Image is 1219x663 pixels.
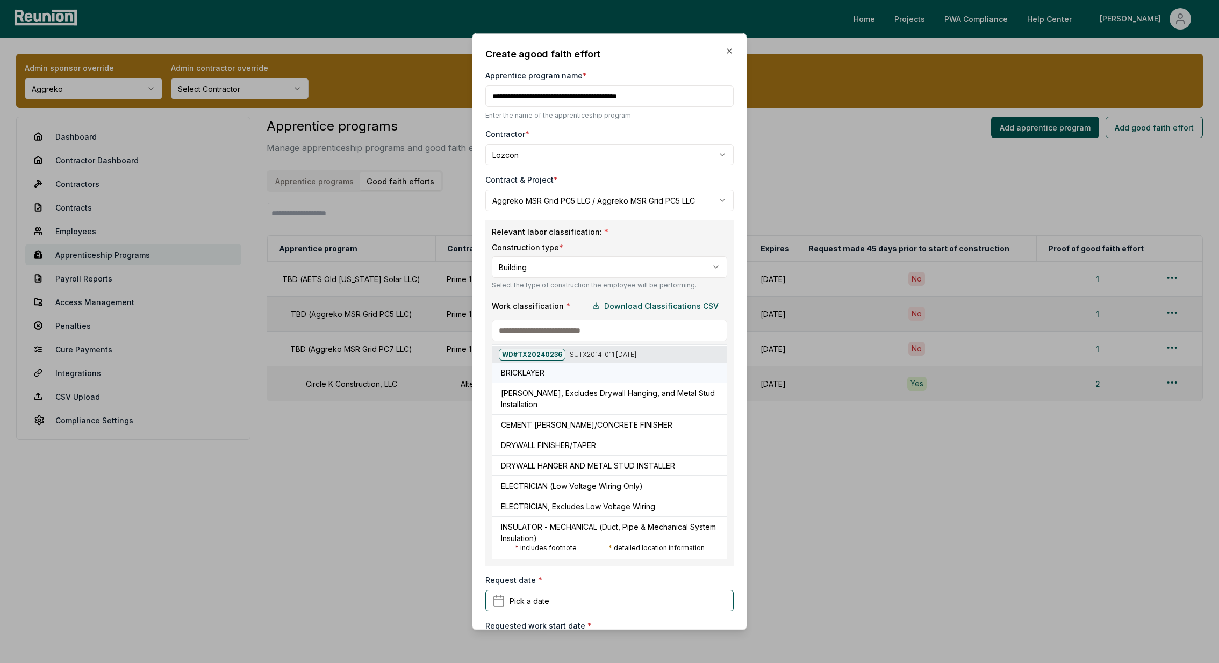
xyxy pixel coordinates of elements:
[584,295,727,316] button: Download Classifications CSV
[501,387,722,409] h5: [PERSON_NAME], Excludes Drywall Hanging, and Metal Stud Installation
[492,300,570,311] label: Work classification
[499,348,636,360] h5: SUTX2014-011 [DATE]
[485,620,592,631] label: Requested work start date
[501,459,675,471] h5: DRYWALL HANGER AND METAL STUD INSTALLER
[485,590,734,611] button: Pick a date
[501,500,655,511] h5: ELECTRICIAN, Excludes Low Voltage Wiring
[501,419,672,430] h5: CEMENT [PERSON_NAME]/CONCRETE FINISHER
[501,521,722,543] h5: INSULATOR - MECHANICAL (Duct, Pipe & Mechanical System Insulation)
[501,366,544,378] h5: BRICKLAYER
[499,348,565,360] div: WD# TX20240236
[485,574,542,586] label: Request date
[501,480,643,491] h5: ELECTRICIAN (Low Voltage Wiring Only)
[510,595,549,606] span: Pick a date
[608,544,705,557] p: detailed location information
[501,439,596,450] h5: DRYWALL FINISHER/TAPER
[515,544,577,557] p: includes footnote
